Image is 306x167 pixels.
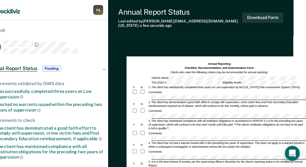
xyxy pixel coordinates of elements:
div: Comments: [148,131,163,135]
div: Y [132,85,140,89]
div: N [140,123,148,126]
div: Comments: [148,150,163,154]
div: Comments: [148,90,163,94]
div: Y [132,143,140,147]
div: Y [132,102,140,106]
div: N [140,85,148,89]
div: N [140,162,148,165]
div: 2. The client has demonstrated a good faith effort to comply with supervision, crime victim fees ... [148,100,306,108]
span: a few seconds ago [140,23,172,28]
div: Eligibility Month: [222,81,297,85]
button: Profile dropdown button [93,5,103,15]
div: N [140,102,148,106]
div: B B [93,5,103,15]
em: Clients who meet the following criteria may be recommended for annual reporting. [170,71,268,74]
div: Annual Report Status [118,7,242,17]
span: supervision [13,107,41,112]
div: Client's Name: [151,76,298,80]
strong: Annual Reporting [208,62,231,65]
div: Y [132,162,140,165]
div: 4. The client has not had a warrant issued with in the preceding two years of supervision. This d... [148,141,306,149]
span: Pending [42,65,61,72]
span: applicable [77,136,102,141]
strong: Checklist, Recommendation, and Determination Form [185,66,254,69]
div: Open Intercom Messenger [285,146,300,161]
div: 3. The client has maintained compliance with all restitution obligations in accordance to PD/POP-... [148,119,306,130]
div: TDCJ/SID #: [151,81,222,85]
div: Comments: [148,109,163,113]
div: Last edited by [PERSON_NAME][EMAIL_ADDRESS][DOMAIN_NAME][US_STATE] [118,19,242,28]
div: N [140,143,148,147]
div: 1. The client has satisfactorily completed three years on Low supervision by the [US_STATE] Risk ... [148,85,306,89]
button: Download Form [242,12,283,23]
div: Y [132,123,140,126]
